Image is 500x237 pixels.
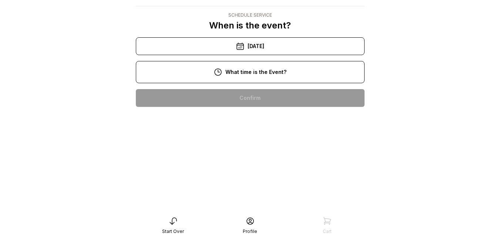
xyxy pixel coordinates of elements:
p: When is the event? [209,20,291,31]
div: Start Over [162,228,184,234]
div: [DATE] [136,37,365,55]
div: Schedule Service [209,12,291,18]
div: Cart [323,228,332,234]
div: Profile [243,228,257,234]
